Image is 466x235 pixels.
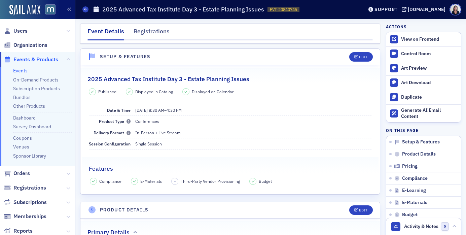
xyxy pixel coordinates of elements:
[40,4,56,16] a: View Homepage
[174,179,176,183] span: –
[270,7,297,12] span: EVT-20840745
[386,75,461,90] a: Art Download
[450,4,461,15] span: Profile
[13,227,33,235] span: Reports
[349,205,372,215] button: Edit
[100,53,150,60] h4: Setup & Features
[94,130,131,135] span: Delivery Format
[167,107,182,113] time: 4:30 PM
[87,27,124,40] div: Event Details
[401,65,458,71] div: Art Preview
[4,199,47,206] a: Subscriptions
[13,94,31,100] a: Bundles
[135,130,181,135] span: In-Person + Live Stream
[45,4,56,15] img: SailAMX
[192,89,234,95] span: Displayed on Calendar
[359,55,367,59] div: Edit
[98,89,116,95] span: Published
[402,163,418,169] span: Pricing
[408,6,445,12] div: [DOMAIN_NAME]
[149,107,164,113] time: 8:30 AM
[402,139,440,145] span: Setup & Features
[9,5,40,15] img: SailAMX
[102,5,264,13] h1: 2025 Advanced Tax Institute Day 3 - Estate Planning Issues
[4,227,33,235] a: Reports
[4,56,58,63] a: Events & Products
[181,178,240,184] span: Third-Party Vendor Provisioning
[13,27,28,35] span: Users
[13,199,47,206] span: Subscriptions
[87,75,249,83] h2: 2025 Advanced Tax Institute Day 3 - Estate Planning Issues
[99,119,131,124] span: Product Type
[386,104,461,123] button: Generate AI Email Content
[402,212,418,218] span: Budget
[259,178,272,184] span: Budget
[135,119,159,124] span: Conferences
[401,107,458,119] div: Generate AI Email Content
[404,223,438,230] span: Activity & Notes
[13,41,47,49] span: Organizations
[135,107,148,113] span: [DATE]
[4,213,46,220] a: Memberships
[401,80,458,86] div: Art Download
[13,213,46,220] span: Memberships
[359,208,367,212] div: Edit
[401,36,458,42] div: View on Frontend
[402,200,427,206] span: E-Materials
[13,144,29,150] a: Venues
[4,41,47,49] a: Organizations
[135,89,173,95] span: Displayed in Catalog
[402,188,426,194] span: E-Learning
[402,151,436,157] span: Product Details
[89,141,131,146] span: Session Configuration
[402,7,448,12] button: [DOMAIN_NAME]
[135,107,182,113] span: –
[401,94,458,100] div: Duplicate
[4,170,30,177] a: Orders
[374,6,398,12] div: Support
[13,115,36,121] a: Dashboard
[13,86,60,92] a: Subscription Products
[13,56,58,63] span: Events & Products
[89,164,113,173] h2: Features
[402,175,428,181] span: Compliance
[13,103,45,109] a: Other Products
[13,124,51,130] a: Survey Dashboard
[135,141,162,146] span: Single Session
[386,47,461,61] a: Control Room
[100,206,149,213] h4: Product Details
[134,27,170,39] div: Registrations
[140,178,162,184] span: E-Materials
[386,90,461,104] button: Duplicate
[386,61,461,75] a: Art Preview
[386,24,407,30] h4: Actions
[13,184,46,192] span: Registrations
[349,52,372,62] button: Edit
[99,178,121,184] span: Compliance
[13,170,30,177] span: Orders
[13,77,59,83] a: On-Demand Products
[441,222,449,231] span: 0
[401,51,458,57] div: Control Room
[4,184,46,192] a: Registrations
[4,27,28,35] a: Users
[13,68,28,74] a: Events
[13,135,32,141] a: Coupons
[13,153,46,159] a: Sponsor Library
[386,32,461,46] a: View on Frontend
[386,127,461,133] h4: On this page
[107,107,131,113] span: Date & Time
